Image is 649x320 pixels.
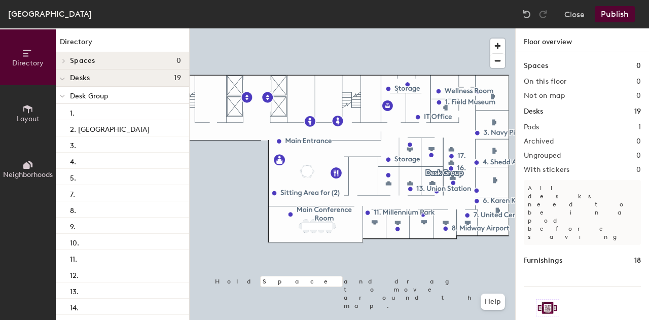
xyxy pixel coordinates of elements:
[70,252,77,264] p: 11.
[636,60,641,72] h1: 0
[70,203,76,215] p: 8.
[481,294,505,310] button: Help
[56,37,189,52] h1: Directory
[524,78,567,86] h2: On this floor
[636,152,641,160] h2: 0
[70,268,79,280] p: 12.
[538,9,548,19] img: Redo
[70,171,76,183] p: 5.
[524,255,562,266] h1: Furnishings
[12,59,44,67] span: Directory
[634,106,641,117] h1: 19
[522,9,532,19] img: Undo
[636,92,641,100] h2: 0
[524,106,543,117] h1: Desks
[174,74,181,82] span: 19
[70,187,75,199] p: 7.
[70,92,108,100] span: Desk Group
[524,60,548,72] h1: Spaces
[636,137,641,146] h2: 0
[524,123,539,131] h2: Pods
[70,285,79,296] p: 13.
[70,236,79,247] p: 10.
[536,299,559,316] img: Sticker logo
[176,57,181,65] span: 0
[70,301,79,312] p: 14.
[524,137,554,146] h2: Archived
[70,138,76,150] p: 3.
[70,106,75,118] p: 1.
[8,8,92,20] div: [GEOGRAPHIC_DATA]
[70,57,95,65] span: Spaces
[70,74,90,82] span: Desks
[636,166,641,174] h2: 0
[595,6,635,22] button: Publish
[636,78,641,86] h2: 0
[17,115,40,123] span: Layout
[524,180,641,245] p: All desks need to be in a pod before saving
[524,92,565,100] h2: Not on map
[638,123,641,131] h2: 1
[70,122,150,134] p: 2. [GEOGRAPHIC_DATA]
[70,155,76,166] p: 4.
[634,255,641,266] h1: 18
[70,220,76,231] p: 9.
[516,28,649,52] h1: Floor overview
[3,170,53,179] span: Neighborhoods
[524,166,570,174] h2: With stickers
[564,6,585,22] button: Close
[524,152,561,160] h2: Ungrouped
